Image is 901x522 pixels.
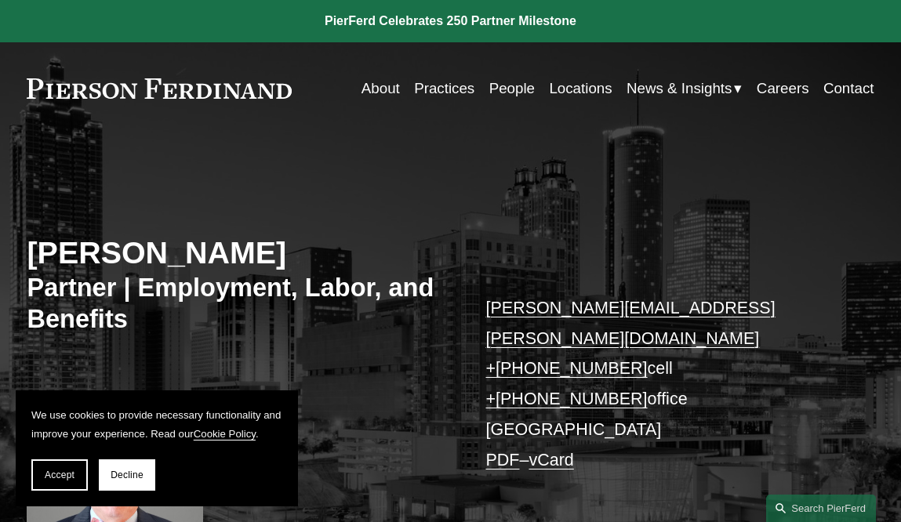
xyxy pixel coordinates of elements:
[194,428,256,440] a: Cookie Policy
[757,74,809,103] a: Careers
[496,390,648,408] a: [PHONE_NUMBER]
[485,359,496,378] a: +
[489,74,535,103] a: People
[627,74,742,103] a: folder dropdown
[31,459,88,491] button: Accept
[414,74,474,103] a: Practices
[766,495,876,522] a: Search this site
[485,451,519,469] a: PDF
[27,234,450,272] h2: [PERSON_NAME]
[27,272,450,335] h3: Partner | Employment, Labor, and Benefits
[529,451,573,469] a: vCard
[485,299,775,348] a: [PERSON_NAME][EMAIL_ADDRESS][PERSON_NAME][DOMAIN_NAME]
[111,469,144,480] span: Decline
[485,293,838,475] p: cell office [GEOGRAPHIC_DATA] –
[549,74,612,103] a: Locations
[496,359,648,378] a: [PHONE_NUMBER]
[485,390,496,408] a: +
[627,75,732,102] span: News & Insights
[45,469,74,480] span: Accept
[31,406,282,444] p: We use cookies to provide necessary functionality and improve your experience. Read our .
[361,74,400,103] a: About
[99,459,155,491] button: Decline
[16,390,298,506] section: Cookie banner
[823,74,874,103] a: Contact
